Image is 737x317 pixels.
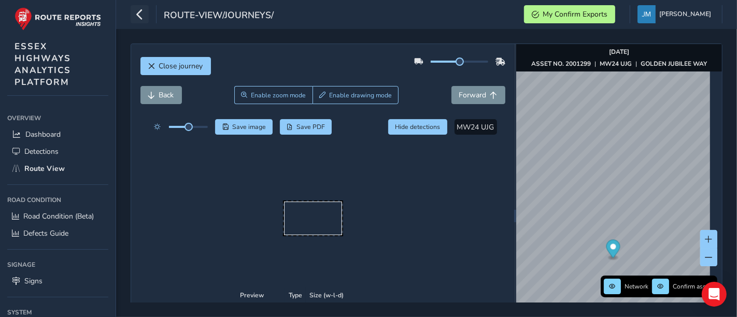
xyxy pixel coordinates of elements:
span: Dashboard [25,129,61,139]
span: Forward [459,90,487,100]
span: Detections [24,147,59,156]
span: Route View [24,164,65,174]
span: Close journey [159,61,203,71]
td: N/A [306,139,347,170]
img: Thumbnail frame [410,178,473,188]
button: [PERSON_NAME] [637,5,715,23]
button: Forward [451,86,505,104]
span: Back [159,90,174,100]
span: Save PDF [296,123,325,131]
img: Thumbnail frame [172,178,235,188]
a: Defects Guide [7,225,108,242]
button: Save [215,119,273,135]
button: Hide detections [388,119,447,135]
button: My Confirm Exports [524,5,615,23]
div: [DATE] 14:38 [331,188,394,195]
a: Signs [7,272,108,290]
span: Road Condition (Beta) [23,211,94,221]
span: Signs [24,276,42,286]
div: Road Condition [7,192,108,208]
div: [DATE] 11:35 [410,188,473,195]
span: [PERSON_NAME] [659,5,711,23]
button: Draw [313,86,399,104]
img: Thumbnail frame [331,178,394,188]
strong: GOLDEN JUBILEE WAY [641,60,707,68]
span: Enable zoom mode [251,91,306,99]
span: Network [625,282,648,291]
a: Dashboard [7,126,108,143]
div: [DATE] 14:56 [251,188,315,195]
span: My Confirm Exports [543,9,607,19]
img: Thumbnail frame [251,178,315,188]
span: ESSEX HIGHWAYS ANALYTICS PLATFORM [15,40,71,88]
button: Close journey [140,57,211,75]
button: Back [140,86,182,104]
div: [DATE] 16:00 [172,188,235,195]
strong: MW24 UJG [600,60,632,68]
span: Enable drawing mode [329,91,392,99]
strong: [DATE] [609,48,629,56]
div: Signage [7,257,108,272]
div: Open Intercom Messenger [702,282,727,307]
span: Hide detections [395,123,440,131]
img: diamond-layout [637,5,656,23]
span: Confirm assets [673,282,714,291]
button: PDF [280,119,332,135]
a: Route View [7,160,108,177]
img: rr logo [15,7,101,31]
span: See detail [366,150,398,160]
a: Detections [7,143,108,160]
span: Save image [232,123,266,131]
span: Defects Guide [23,228,68,238]
div: | | [531,60,707,68]
strong: ASSET NO. 2001299 [531,60,591,68]
div: Overview [7,110,108,126]
span: MW24 UJG [457,122,494,132]
span: route-view/journeys/ [164,9,274,23]
button: See detail [358,146,405,164]
a: Road Condition (Beta) [7,208,108,225]
button: Zoom [234,86,313,104]
div: Map marker [606,240,620,261]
